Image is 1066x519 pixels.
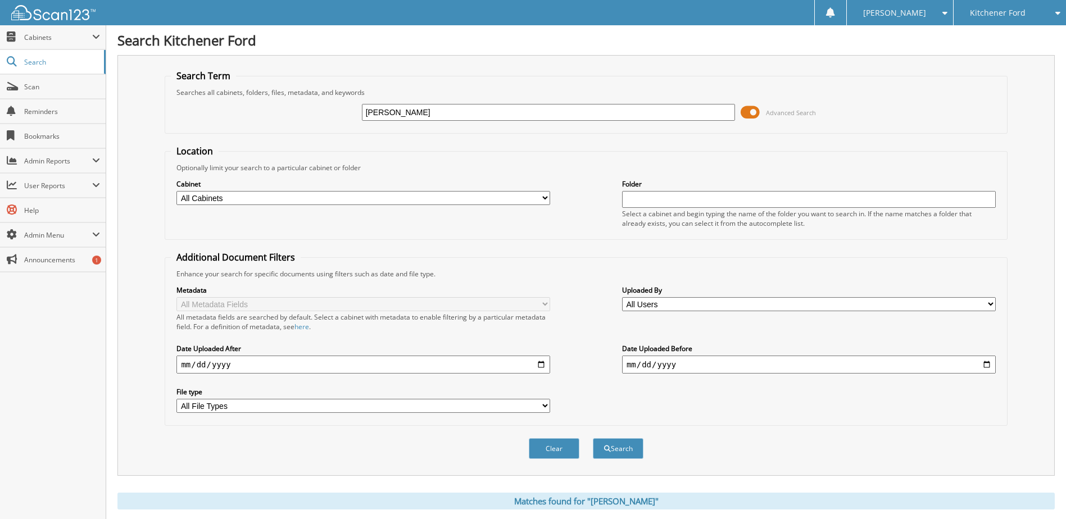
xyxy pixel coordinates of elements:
a: here [294,322,309,331]
span: Scan [24,82,100,92]
div: All metadata fields are searched by default. Select a cabinet with metadata to enable filtering b... [176,312,550,331]
span: [PERSON_NAME] [863,10,926,16]
span: Kitchener Ford [970,10,1026,16]
input: start [176,356,550,374]
span: Help [24,206,100,215]
button: Clear [529,438,579,459]
input: end [622,356,996,374]
button: Search [593,438,643,459]
label: Cabinet [176,179,550,189]
label: Date Uploaded After [176,344,550,353]
div: Select a cabinet and begin typing the name of the folder you want to search in. If the name match... [622,209,996,228]
div: Optionally limit your search to a particular cabinet or folder [171,163,1001,172]
span: Search [24,57,98,67]
h1: Search Kitchener Ford [117,31,1055,49]
span: Reminders [24,107,100,116]
span: Announcements [24,255,100,265]
div: Searches all cabinets, folders, files, metadata, and keywords [171,88,1001,97]
label: File type [176,387,550,397]
span: Cabinets [24,33,92,42]
div: Matches found for "[PERSON_NAME]" [117,493,1055,509]
div: 1 [92,256,101,265]
div: Enhance your search for specific documents using filters such as date and file type. [171,269,1001,279]
legend: Location [171,145,219,157]
span: Admin Reports [24,156,92,166]
img: scan123-logo-white.svg [11,5,96,20]
label: Metadata [176,285,550,295]
span: Advanced Search [766,108,816,117]
label: Folder [622,179,996,189]
span: Admin Menu [24,230,92,240]
legend: Additional Document Filters [171,251,301,263]
span: Bookmarks [24,131,100,141]
label: Date Uploaded Before [622,344,996,353]
label: Uploaded By [622,285,996,295]
span: User Reports [24,181,92,190]
legend: Search Term [171,70,236,82]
